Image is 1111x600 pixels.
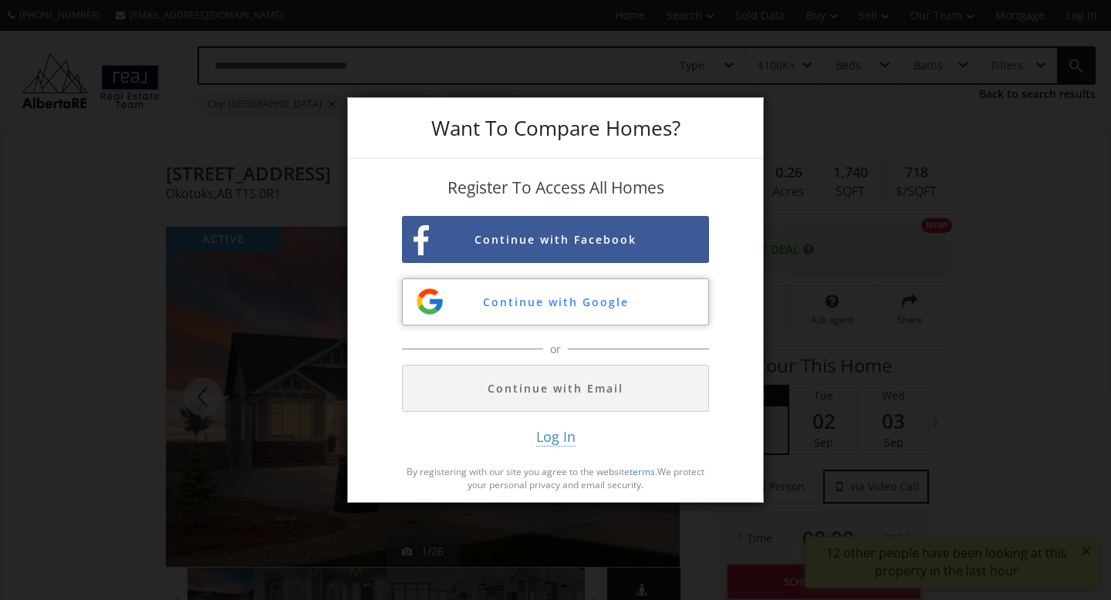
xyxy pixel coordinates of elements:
[546,342,565,357] span: or
[402,179,709,197] h4: Register To Access All Homes
[402,118,709,138] h3: Want To Compare Homes?
[402,365,709,412] button: Continue with Email
[630,465,655,478] a: terms
[536,427,576,447] span: Log In
[402,278,709,325] button: Continue with Google
[414,286,445,317] img: google-sign-up
[414,225,429,255] img: facebook-sign-up
[402,216,709,263] button: Continue with Facebook
[402,465,709,491] p: By registering with our site you agree to the website . We protect your personal privacy and emai...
